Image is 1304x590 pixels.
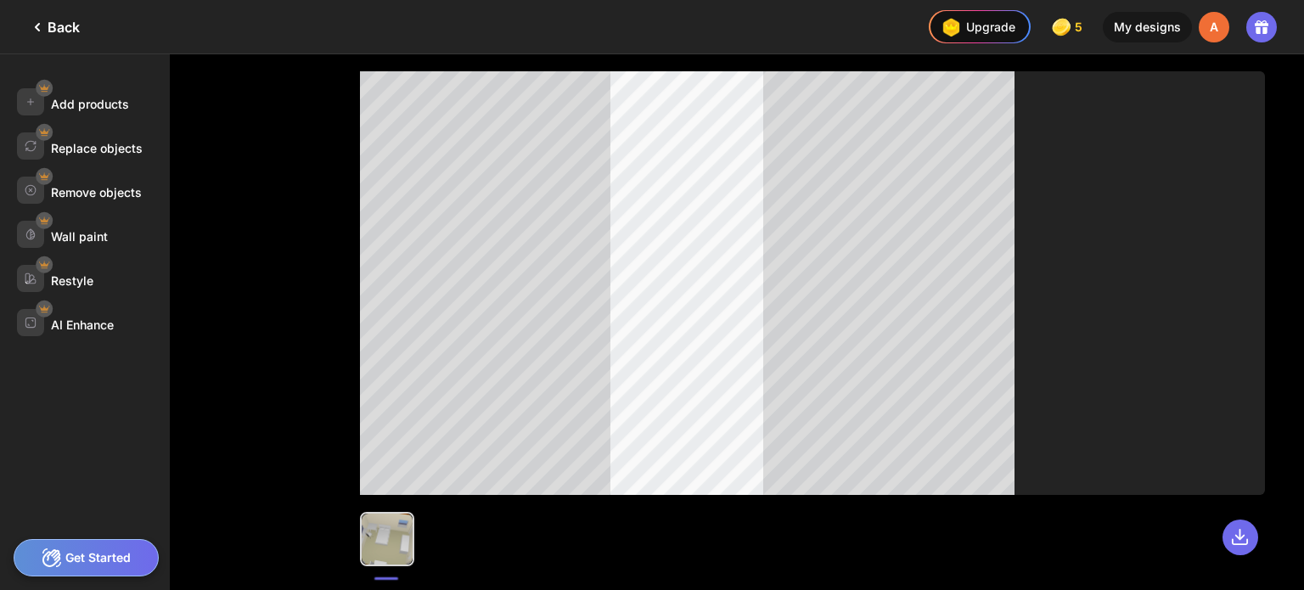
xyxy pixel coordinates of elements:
[937,14,964,41] img: upgrade-nav-btn-icon.gif
[937,14,1015,41] div: Upgrade
[14,539,159,576] div: Get Started
[51,185,142,199] div: Remove objects
[51,273,93,288] div: Restyle
[51,317,114,332] div: AI Enhance
[51,141,143,155] div: Replace objects
[51,229,108,244] div: Wall paint
[1075,20,1086,34] span: 5
[51,97,129,111] div: Add products
[27,17,80,37] div: Back
[1103,12,1192,42] div: My designs
[1199,12,1229,42] div: A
